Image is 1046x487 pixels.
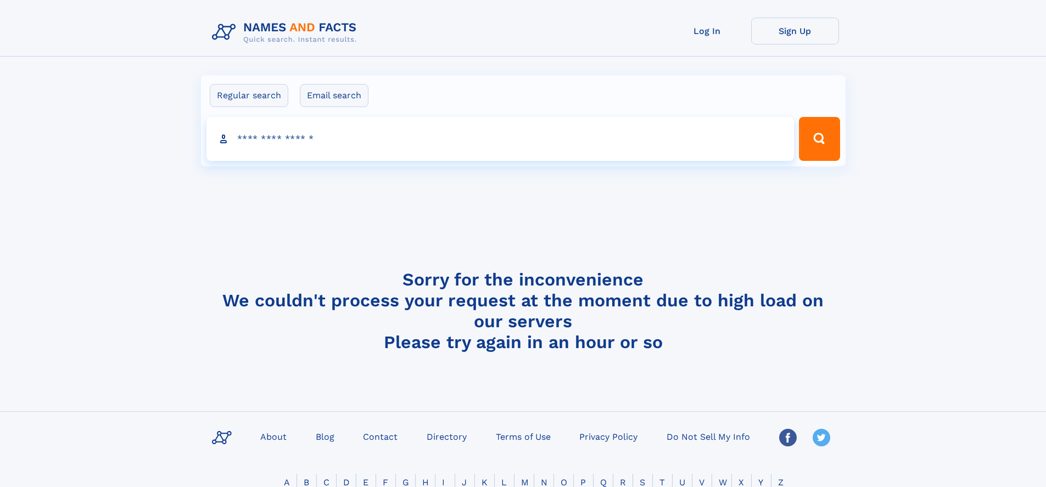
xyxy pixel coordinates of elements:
a: Directory [422,428,471,444]
a: Do Not Sell My Info [662,428,754,444]
img: Logo Names and Facts [208,18,366,47]
a: About [256,428,291,444]
a: Sign Up [751,18,839,44]
a: Log In [663,18,751,44]
button: Search Button [799,117,840,161]
a: Privacy Policy [575,428,642,444]
h4: Sorry for the inconvenience We couldn't process your request at the moment due to high load on ou... [208,269,839,352]
input: search input [206,117,795,161]
img: Facebook [779,429,797,446]
img: Twitter [813,429,830,446]
a: Contact [359,428,402,444]
label: Regular search [210,84,288,107]
label: Email search [300,84,368,107]
a: Terms of Use [491,428,555,444]
a: Blog [311,428,339,444]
